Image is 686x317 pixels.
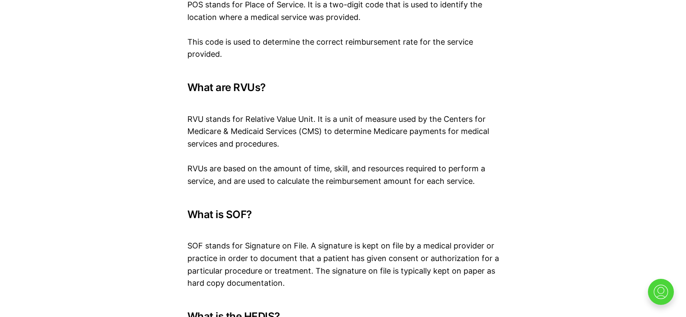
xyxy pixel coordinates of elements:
p: SOF stands for Signature on File. A signature is kept on file by a medical provider or practice i... [187,227,499,290]
h3: What are RVUs? [187,82,499,94]
iframe: portal-trigger [641,275,686,317]
h3: What is SOF? [187,209,499,221]
p: RVUs are based on the amount of time, skill, and resources required to perform a service, and are... [187,163,499,188]
p: This code is used to determine the correct reimbursement rate for the service provided. [187,36,499,61]
p: RVU stands for Relative Value Unit. It is a unit of measure used by the Centers for Medicare & Me... [187,101,499,150]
